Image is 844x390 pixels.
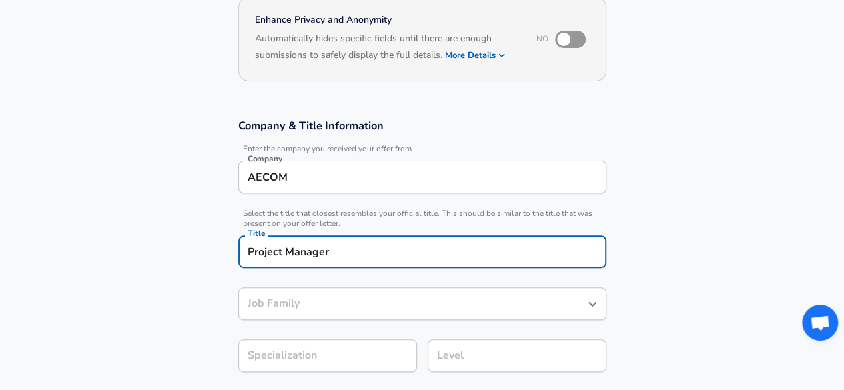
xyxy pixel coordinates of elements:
[238,339,417,372] input: Specialization
[255,31,518,65] h6: Automatically hides specific fields until there are enough submissions to safely display the full...
[255,13,518,27] h4: Enhance Privacy and Anonymity
[244,293,580,314] input: Software Engineer
[244,167,600,187] input: Google
[248,229,265,237] label: Title
[445,46,506,65] button: More Details
[434,345,600,366] input: L3
[238,144,606,154] span: Enter the company you received your offer from
[238,209,606,229] span: Select the title that closest resembles your official title. This should be similar to the title ...
[248,155,282,163] label: Company
[802,305,838,341] div: Open chat
[536,33,548,44] span: No
[583,295,602,313] button: Open
[238,118,606,133] h3: Company & Title Information
[244,241,600,262] input: Software Engineer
